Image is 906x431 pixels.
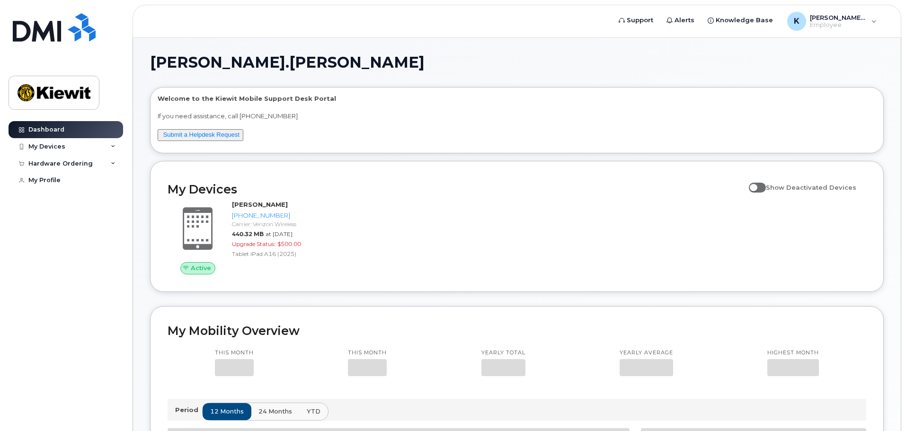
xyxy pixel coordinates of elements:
[749,178,756,186] input: Show Deactivated Devices
[766,184,856,191] span: Show Deactivated Devices
[191,264,211,273] span: Active
[481,349,525,357] p: Yearly total
[163,131,240,138] a: Submit a Helpdesk Request
[168,324,866,338] h2: My Mobility Overview
[307,407,320,416] span: YTD
[158,129,243,141] button: Submit a Helpdesk Request
[175,405,202,414] p: Period
[266,230,293,237] span: at [DATE]
[158,112,876,121] p: If you need assistance, call [PHONE_NUMBER]
[168,182,744,196] h2: My Devices
[232,240,275,247] span: Upgrade Status:
[168,200,334,274] a: Active[PERSON_NAME][PHONE_NUMBER]Carrier: Verizon Wireless440.32 MBat [DATE]Upgrade Status:$500.0...
[232,201,288,208] strong: [PERSON_NAME]
[348,349,387,357] p: This month
[158,94,876,103] p: Welcome to the Kiewit Mobile Support Desk Portal
[277,240,301,247] span: $500.00
[232,250,330,258] div: Tablet iPad A16 (2025)
[258,407,292,416] span: 24 months
[620,349,673,357] p: Yearly average
[232,230,264,237] span: 440.32 MB
[150,55,425,70] span: [PERSON_NAME].[PERSON_NAME]
[232,211,330,220] div: [PHONE_NUMBER]
[232,220,330,228] div: Carrier: Verizon Wireless
[215,349,254,357] p: This month
[767,349,819,357] p: Highest month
